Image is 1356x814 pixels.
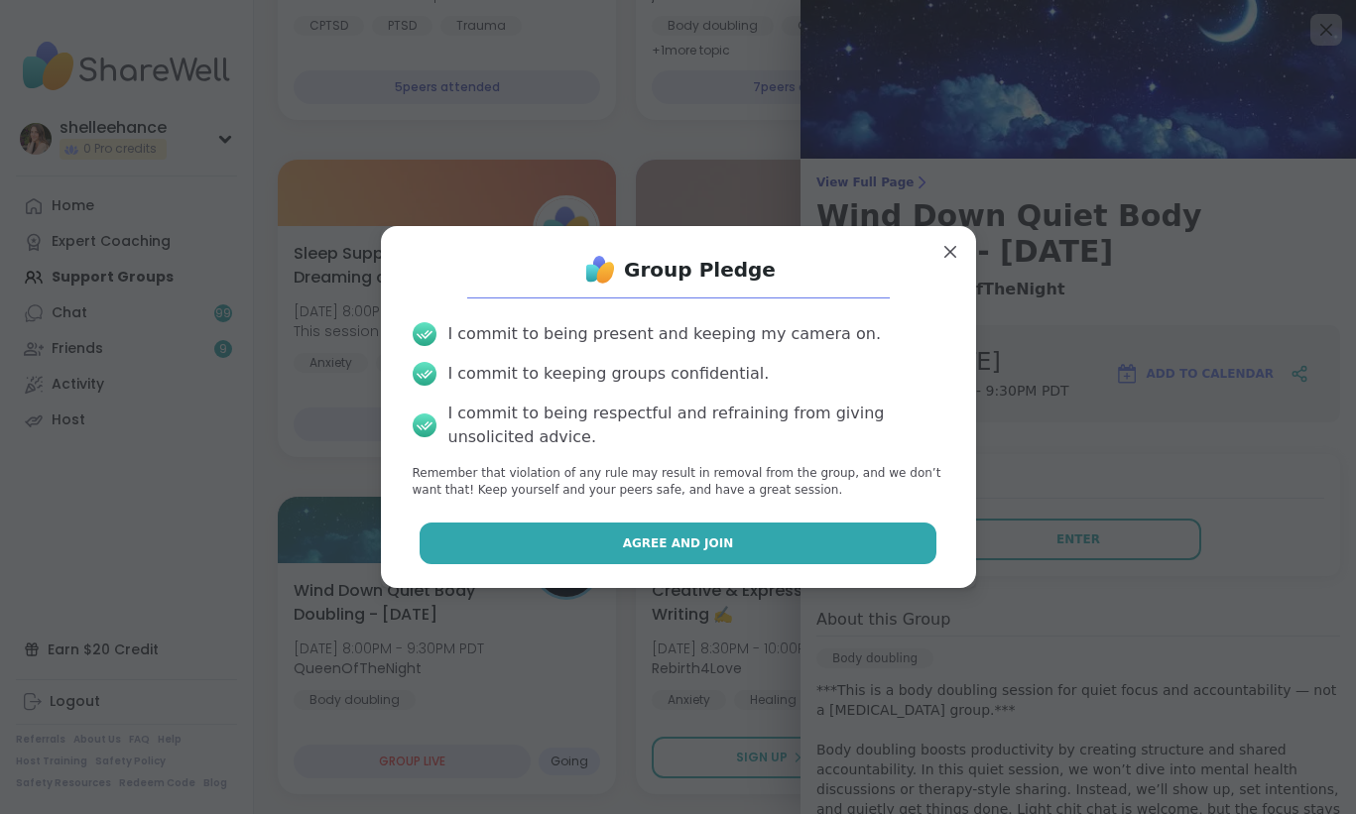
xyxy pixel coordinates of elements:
[448,362,770,386] div: I commit to keeping groups confidential.
[448,322,881,346] div: I commit to being present and keeping my camera on.
[413,465,944,499] p: Remember that violation of any rule may result in removal from the group, and we don’t want that!...
[624,256,776,284] h1: Group Pledge
[420,523,936,564] button: Agree and Join
[623,534,734,552] span: Agree and Join
[580,250,620,290] img: ShareWell Logo
[448,402,944,449] div: I commit to being respectful and refraining from giving unsolicited advice.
